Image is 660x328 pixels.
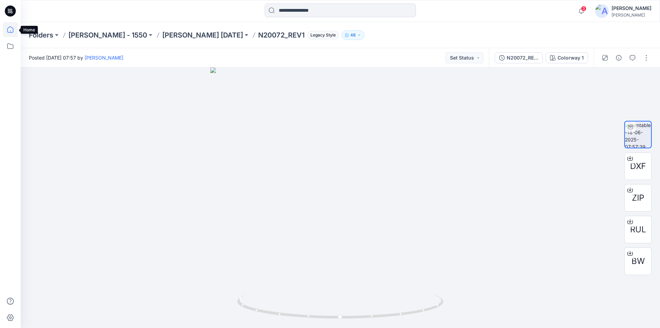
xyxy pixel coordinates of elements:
button: Colorway 1 [546,52,588,63]
div: [PERSON_NAME] [612,4,651,12]
div: [PERSON_NAME] [612,12,651,18]
img: avatar [595,4,609,18]
button: Legacy Style [305,30,339,40]
img: turntable-18-06-2025-07:57:39 [625,121,651,148]
a: [PERSON_NAME] [85,55,123,61]
div: Colorway 1 [558,54,584,62]
span: DXF [630,160,646,172]
span: 3 [581,6,586,11]
a: [PERSON_NAME] [DATE] [162,30,243,40]
button: N20072_REV1 [495,52,543,63]
span: RUL [630,223,646,236]
a: Folders [29,30,53,40]
button: 48 [342,30,364,40]
span: Legacy Style [307,31,339,39]
span: Posted [DATE] 07:57 by [29,54,123,61]
div: N20072_REV1 [507,54,538,62]
p: 48 [350,31,356,39]
span: BW [631,255,645,267]
a: [PERSON_NAME] - 1550 [68,30,147,40]
span: ZIP [632,192,644,204]
p: N20072_REV1 [258,30,305,40]
button: Details [613,52,624,63]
